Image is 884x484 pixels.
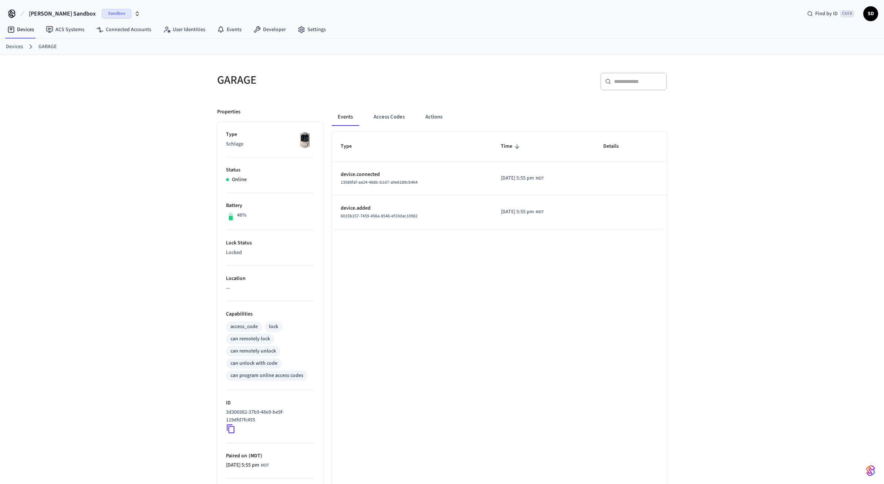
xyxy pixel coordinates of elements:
[232,176,247,184] p: Online
[29,9,96,18] span: [PERSON_NAME] Sandbox
[501,208,544,216] div: America/Edmonton
[217,73,438,88] h5: GARAGE
[603,141,628,152] span: Details
[536,175,544,182] span: MDT
[226,461,259,469] span: [DATE] 5:55 pm
[230,347,276,355] div: can remotely unlock
[90,23,157,36] a: Connected Accounts
[341,179,418,186] span: 13589faf-aa24-488b-b1d7-a0e6189cb464
[341,171,483,178] p: device.connected
[226,284,314,292] p: —
[226,249,314,257] p: Locked
[226,310,314,318] p: Capabilities
[341,204,483,212] p: device.added
[226,399,314,407] p: ID
[247,23,292,36] a: Developer
[269,323,278,331] div: lock
[332,132,667,229] table: sticky table
[237,211,247,219] p: 48%
[230,360,277,367] div: can unlock with code
[501,174,544,182] div: America/Edmonton
[217,108,240,116] p: Properties
[864,7,877,20] span: SD
[230,372,303,380] div: can program online access codes
[501,174,534,182] span: [DATE] 5:55 pm
[157,23,211,36] a: User Identities
[261,462,269,469] span: MDT
[230,323,258,331] div: access_code
[863,6,878,21] button: SD
[332,108,359,126] button: Events
[501,141,522,152] span: Time
[296,131,314,149] img: Schlage Sense Smart Deadbolt with Camelot Trim, Front
[815,10,838,17] span: Find by ID
[840,10,854,17] span: Ctrl K
[501,208,534,216] span: [DATE] 5:55 pm
[341,141,361,152] span: Type
[332,108,667,126] div: ant example
[247,452,262,460] span: ( MDT )
[419,108,448,126] button: Actions
[226,166,314,174] p: Status
[226,275,314,283] p: Location
[1,23,40,36] a: Devices
[536,209,544,216] span: MDT
[211,23,247,36] a: Events
[102,9,131,19] span: Sandbox
[226,202,314,210] p: Battery
[801,7,860,20] div: Find by IDCtrl K
[292,23,332,36] a: Settings
[866,465,875,477] img: SeamLogoGradient.69752ec5.svg
[40,23,90,36] a: ACS Systems
[226,461,269,469] div: America/Edmonton
[226,131,314,138] p: Type
[226,239,314,247] p: Lock Status
[226,452,314,460] p: Paired on
[38,43,57,51] a: GARAGE
[226,140,314,148] p: Schlage
[226,408,311,424] p: 3d306982-37b9-48e9-be9f-119dfd7fc455
[230,335,270,343] div: can remotely lock
[368,108,411,126] button: Access Codes
[341,213,418,219] span: 6015b157-7459-456a-8546-ef10dac10982
[6,43,23,51] a: Devices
